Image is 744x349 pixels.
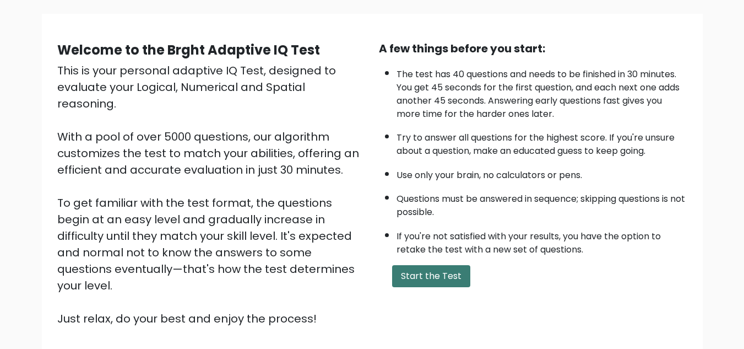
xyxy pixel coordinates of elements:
[397,224,687,256] li: If you're not satisfied with your results, you have the option to retake the test with a new set ...
[392,265,470,287] button: Start the Test
[397,62,687,121] li: The test has 40 questions and needs to be finished in 30 minutes. You get 45 seconds for the firs...
[397,163,687,182] li: Use only your brain, no calculators or pens.
[57,62,366,327] div: This is your personal adaptive IQ Test, designed to evaluate your Logical, Numerical and Spatial ...
[379,40,687,57] div: A few things before you start:
[57,41,320,59] b: Welcome to the Brght Adaptive IQ Test
[397,187,687,219] li: Questions must be answered in sequence; skipping questions is not possible.
[397,126,687,158] li: Try to answer all questions for the highest score. If you're unsure about a question, make an edu...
